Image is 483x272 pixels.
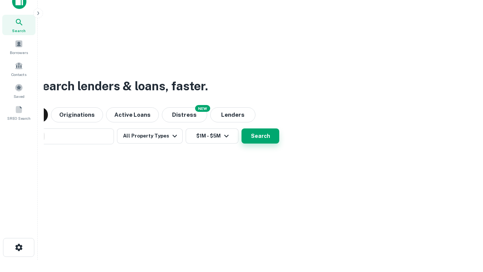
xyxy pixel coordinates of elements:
span: SREO Search [7,115,31,121]
button: Search [241,128,279,144]
a: Saved [2,80,35,101]
a: Search [2,15,35,35]
button: Lenders [210,107,255,122]
iframe: Chat Widget [445,212,483,248]
a: Borrowers [2,37,35,57]
span: Borrowers [10,49,28,56]
h3: Search lenders & loans, faster. [34,77,208,95]
button: $1M - $5M [186,128,238,144]
div: NEW [195,105,210,112]
button: All Property Types [117,128,183,144]
button: Originations [51,107,103,122]
a: Contacts [2,59,35,79]
span: Contacts [11,71,26,77]
button: Search distressed loans with lien and other non-mortgage details. [162,107,207,122]
a: SREO Search [2,102,35,123]
button: Active Loans [106,107,159,122]
span: Search [12,28,26,34]
span: Saved [14,93,25,99]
